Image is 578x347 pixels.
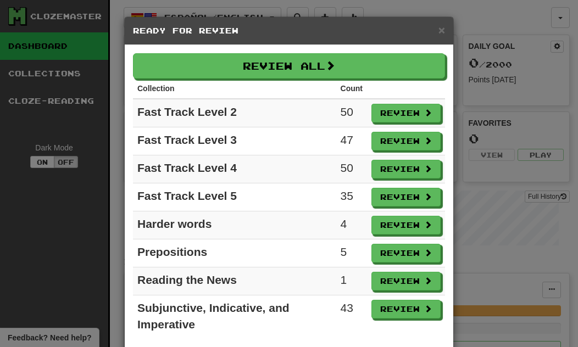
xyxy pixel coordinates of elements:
button: Review [371,104,441,122]
td: 50 [336,99,367,127]
td: Prepositions [133,239,336,267]
button: Review [371,188,441,206]
button: Review [371,216,441,234]
td: Fast Track Level 2 [133,99,336,127]
td: Harder words [133,211,336,239]
td: 47 [336,127,367,155]
h5: Ready for Review [133,25,445,36]
td: 5 [336,239,367,267]
td: Subjunctive, Indicative, and Imperative [133,295,336,338]
td: 1 [336,267,367,295]
th: Collection [133,79,336,99]
td: 50 [336,155,367,183]
button: Review [371,132,441,150]
button: Review [371,244,441,262]
td: Fast Track Level 4 [133,155,336,183]
button: Review [371,300,441,318]
button: Review [371,160,441,178]
td: 4 [336,211,367,239]
td: 35 [336,183,367,211]
button: Review [371,272,441,290]
span: × [438,24,445,36]
td: Fast Track Level 5 [133,183,336,211]
button: Review All [133,53,445,79]
button: Close [438,24,445,36]
th: Count [336,79,367,99]
td: 43 [336,295,367,338]
td: Fast Track Level 3 [133,127,336,155]
td: Reading the News [133,267,336,295]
